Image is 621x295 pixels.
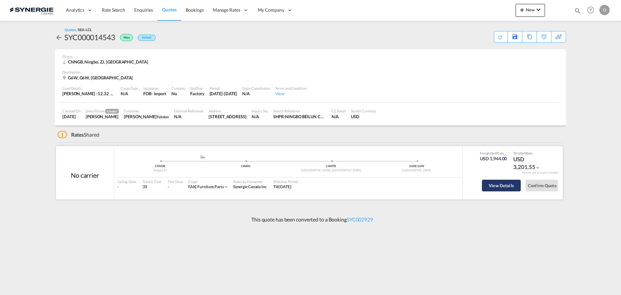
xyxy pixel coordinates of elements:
[521,151,526,155] span: Sell
[58,131,99,138] div: Shared
[273,184,291,189] span: Till [DATE]
[497,31,504,40] div: Quote PDF is not available at this time
[102,7,125,13] span: Rate Search
[62,59,149,65] div: CNNGB, Ningbo, ZJ, Europe
[68,59,148,64] span: CNNGB, Ningbo, ZJ, [GEOGRAPHIC_DATA]
[115,32,135,42] div: Won
[233,179,267,184] div: Rates by Forwarder
[535,165,540,170] md-icon: icon-chevron-down
[209,108,246,113] div: Address
[585,5,596,16] span: Help
[138,35,156,41] div: Default
[599,5,610,15] div: O
[188,184,224,190] div: furniture parts
[273,184,291,190] div: Till 06 Sep 2025
[71,131,84,138] span: Rates
[275,86,307,91] div: Terms and Condition
[258,7,284,13] span: My Company
[117,184,136,190] div: -
[535,6,542,14] md-icon: icon-chevron-down
[332,114,346,119] div: N/A
[517,171,563,175] div: Remark and Inclusion included
[55,32,64,42] div: icon-arrow-left
[66,7,84,13] span: Analytics
[351,108,376,113] div: Search Currency
[62,86,115,91] div: Load Details
[273,179,298,184] div: Effective Period
[516,4,545,17] button: icon-plus 400-fgNewicon-chevron-down
[332,108,346,113] div: CC Email
[64,32,115,42] div: SYC000014543
[497,35,503,40] md-icon: icon-refresh
[174,108,203,113] div: External Reference
[188,179,228,184] div: Cargo
[482,180,521,191] button: View Details
[171,86,185,91] div: Customs
[62,91,115,96] div: [PERSON_NAME] : 12.32 MT | Volumetric Wt : 24.00 CBM | Chargeable Wt : 24.00 W/M
[65,27,92,32] div: Quotes /SEA-LCL
[186,7,204,13] span: Bookings
[143,91,151,96] div: FOB
[188,184,198,189] span: FAK
[347,216,373,222] a: SYC002929
[480,155,507,162] div: USD 1,944.00
[409,164,417,168] span: G6W
[574,7,581,14] md-icon: icon-magnify
[233,184,267,190] div: Synergie Canada Inc
[203,164,288,168] div: CAVAN
[210,86,237,91] div: Period
[416,164,417,168] span: |
[289,168,374,173] div: [GEOGRAPHIC_DATA], [GEOGRAPHIC_DATA]
[62,75,134,81] div: G6W, G6W, Canada
[199,155,207,158] md-icon: assets/icons/custom/ship-fill.svg
[62,114,81,119] div: 4 Sep 2025
[117,179,136,184] div: Sailing Date
[157,115,169,119] span: Teknion
[233,184,267,189] span: Synergie Canada Inc
[195,184,197,189] span: |
[86,114,119,119] div: Rosa Ho
[134,7,153,13] span: Enquiries
[117,164,203,168] div: CNNGB
[121,86,138,91] div: Cargo Type
[374,168,459,173] div: [GEOGRAPHIC_DATA]
[242,91,270,96] div: N/A
[252,114,268,119] div: N/A
[224,185,228,189] md-icon: icon-chevron-down
[105,109,119,114] span: Creator
[62,54,559,59] div: Origin
[190,91,204,96] div: Factory Stuffing
[210,91,237,96] div: 6 Sep 2025
[121,91,138,96] div: N/A
[417,164,424,168] span: G6W
[491,151,497,155] span: Sell
[518,7,542,12] span: New
[162,7,176,12] span: Quotes
[242,86,270,91] div: Sales Coordinator
[71,171,99,180] div: No carrier
[518,6,526,14] md-icon: icon-plus 400-fg
[151,91,166,96] div: - import
[174,114,203,119] div: N/A
[480,151,507,155] div: Freight Rate
[513,151,546,155] div: Total Rate
[273,114,326,119] div: SHPR:NINGBO BEILUN CNEE:TEKNION PO#DWV2634 DWV2639 DWC1433 DWV2642 DWV2647 DWV2630 DWV2624
[117,168,203,173] div: Ningbo, ZJ
[508,31,522,42] div: Save As Template
[585,5,599,16] div: Help
[209,114,246,119] div: 975 Rue des Calfats, Porte/Door 47, Lévis, QC, G6Y 9E8
[190,86,204,91] div: Stuffing
[574,7,581,17] div: icon-magnify
[168,179,183,184] div: Free Days
[213,7,240,13] span: Manage Rates
[58,131,67,138] span: 1
[55,34,63,41] md-icon: icon-arrow-left
[143,184,161,190] div: 35
[124,114,169,119] div: Charles-Olivier Thibault
[10,3,53,17] img: 1f56c880d42311ef80fc7dca854c8e59.png
[143,179,161,184] div: Transit Time
[143,86,166,91] div: Incoterms
[273,108,326,113] div: Search Reference
[78,28,92,32] span: SEA-LCL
